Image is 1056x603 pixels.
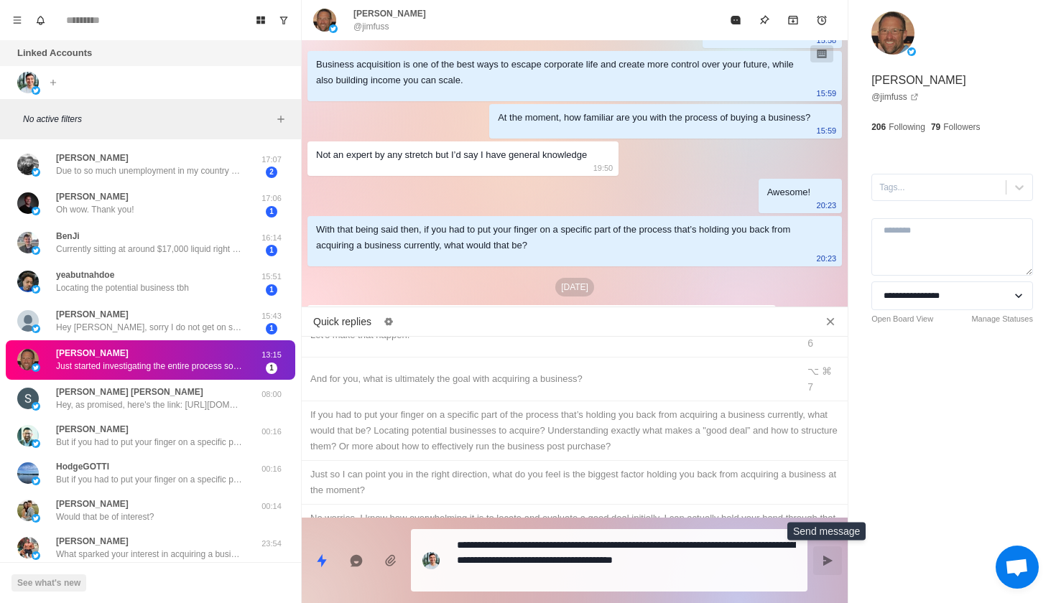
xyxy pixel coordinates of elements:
p: But if you had to put your finger on a specific part of the process that’s holding you back from ... [56,436,243,449]
button: Archive [779,6,807,34]
button: Pin [750,6,779,34]
p: 17:07 [254,154,290,166]
p: [PERSON_NAME] [56,497,129,510]
img: picture [17,500,39,521]
span: 1 [266,363,277,374]
button: Edit quick replies [377,310,400,333]
p: 20:23 [817,251,837,266]
div: Business acquisition is one of the best ways to escape corporate life and create more control ove... [316,57,810,88]
div: Awesome! [767,184,810,200]
p: Following [889,121,925,134]
p: [PERSON_NAME] [871,72,966,89]
p: 13:15 [254,349,290,361]
p: yeabutnahdoe [56,268,114,281]
p: Due to so much unemployment in my country and a so much potential lying idle I just thought havin... [56,164,243,177]
div: ⌥ ⌘ 7 [807,363,839,395]
img: picture [17,388,39,409]
p: 15:59 [817,123,837,139]
p: What sparked your interest in acquiring a business, and where are you located? I might be able to... [56,548,243,561]
p: Hey, as promised, here's the link: [URL][DOMAIN_NAME] P.S.: If you want to buy a "boring" busines... [56,398,243,411]
p: 19:50 [593,160,613,176]
button: Add account [45,74,62,91]
a: Open Board View [871,313,933,325]
button: Quick replies [307,546,336,575]
p: Linked Accounts [17,46,92,60]
p: [PERSON_NAME] [56,190,129,203]
p: [PERSON_NAME] [56,151,129,164]
p: [PERSON_NAME] [353,7,426,20]
div: Open chat [996,546,1039,589]
p: Hey [PERSON_NAME], sorry I do not get on social media very often. I own a landscape company, few ... [56,321,243,334]
img: picture [32,363,40,372]
img: picture [17,537,39,558]
button: Mark as read [721,6,750,34]
span: 1 [266,284,277,296]
img: picture [32,439,40,448]
a: @jimfuss [871,90,919,103]
img: picture [422,552,440,569]
img: picture [32,168,40,177]
p: 08:00 [254,388,290,401]
img: picture [32,207,40,215]
img: picture [32,477,40,485]
img: picture [32,285,40,294]
p: 15:51 [254,271,290,283]
span: 1 [266,245,277,256]
p: 79 [931,121,940,134]
p: Would that be of interest? [56,510,154,523]
div: Not an expert by any stretch but I’d say I have general knowledge [316,147,587,163]
p: 17:06 [254,192,290,205]
img: picture [32,551,40,560]
p: Oh wow. Thank you! [56,203,134,216]
p: [DATE] [555,278,594,296]
p: But if you had to put your finger on a specific part of the process that’s holding you back from ... [56,473,243,486]
button: Reply with AI [342,546,371,575]
img: picture [32,324,40,333]
img: picture [17,349,39,370]
img: picture [17,72,39,93]
p: 15:59 [817,85,837,101]
div: At the moment, how familiar are you with the process of buying a business? [498,110,810,126]
p: Followers [943,121,980,134]
button: Notifications [29,9,52,32]
p: 00:16 [254,463,290,475]
p: Currently sitting at around $17,000 liquid right now. When looking for businesses what are some o... [56,243,243,256]
img: picture [17,462,39,484]
p: Quick replies [313,314,371,329]
img: picture [871,11,914,55]
div: Just so I can point you in the right direction, what do you feel is the biggest factor holding yo... [310,467,839,498]
img: picture [313,9,336,32]
p: 00:14 [254,500,290,513]
span: 2 [266,167,277,178]
p: [PERSON_NAME] [56,347,129,360]
div: If you had to put your finger on a specific part of the process that’s holding you back from acqu... [310,407,839,454]
p: 00:16 [254,426,290,438]
p: No active filters [23,113,272,126]
button: Send message [813,546,842,575]
p: [PERSON_NAME] [PERSON_NAME] [56,385,203,398]
button: See what's new [11,574,86,592]
div: No worries, I know how overwhelming it is to locate and evaluate a good deal initially. I can act... [310,510,839,542]
img: picture [17,425,39,447]
p: [PERSON_NAME] [56,535,129,548]
img: picture [17,310,39,332]
button: Board View [249,9,272,32]
p: 23:54 [254,538,290,550]
div: With that being said then, if you had to put your finger on a specific part of the process that’s... [316,222,810,253]
img: picture [32,86,40,95]
p: Just started investigating the entire process so it’s all “new” but probably identifying quality ... [56,360,243,373]
button: Close quick replies [819,310,842,333]
p: BenJi [56,230,80,243]
img: picture [32,402,40,411]
img: picture [17,232,39,253]
p: [PERSON_NAME] [56,308,129,321]
p: 15:43 [254,310,290,322]
button: Add filters [272,111,290,128]
button: Add reminder [807,6,836,34]
button: Add media [376,546,405,575]
p: 16:14 [254,232,290,244]
p: 206 [871,121,886,134]
p: @jimfuss [353,20,389,33]
div: And for you, what is ultimately the goal with acquiring a business? [310,371,789,387]
span: 1 [266,323,277,335]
